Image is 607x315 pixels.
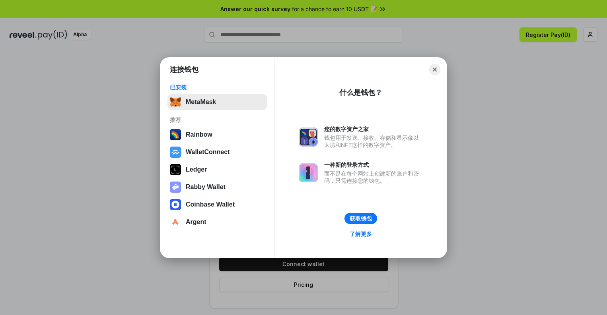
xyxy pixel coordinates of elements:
button: Rabby Wallet [167,179,267,195]
h1: 连接钱包 [170,65,198,74]
div: 而不是在每个网站上创建新的账户和密码，只需连接您的钱包。 [324,170,423,184]
img: svg+xml,%3Csvg%20width%3D%2228%22%20height%3D%2228%22%20viewBox%3D%220%200%2028%2028%22%20fill%3D... [170,147,181,158]
button: Coinbase Wallet [167,197,267,213]
img: svg+xml,%3Csvg%20xmlns%3D%22http%3A%2F%2Fwww.w3.org%2F2000%2Fsvg%22%20fill%3D%22none%22%20viewBox... [299,128,318,147]
button: MetaMask [167,94,267,110]
div: Rabby Wallet [186,184,226,191]
div: 获取钱包 [350,215,372,222]
img: svg+xml,%3Csvg%20fill%3D%22none%22%20height%3D%2233%22%20viewBox%3D%220%200%2035%2033%22%20width%... [170,97,181,108]
div: 了解更多 [350,230,372,238]
a: 了解更多 [345,229,377,239]
div: 推荐 [170,116,265,124]
button: Argent [167,214,267,230]
div: 已安装 [170,84,265,91]
img: svg+xml,%3Csvg%20xmlns%3D%22http%3A%2F%2Fwww.w3.org%2F2000%2Fsvg%22%20width%3D%2228%22%20height%3... [170,164,181,175]
div: Argent [186,218,206,226]
button: Rainbow [167,127,267,143]
img: svg+xml,%3Csvg%20xmlns%3D%22http%3A%2F%2Fwww.w3.org%2F2000%2Fsvg%22%20fill%3D%22none%22%20viewBox... [299,163,318,182]
div: 一种新的登录方式 [324,161,423,168]
div: 钱包用于发送、接收、存储和显示像以太坊和NFT这样的数字资产。 [324,134,423,149]
img: svg+xml,%3Csvg%20width%3D%22120%22%20height%3D%22120%22%20viewBox%3D%220%200%20120%20120%22%20fil... [170,129,181,140]
div: 什么是钱包？ [339,88,382,97]
div: Ledger [186,166,207,173]
button: 获取钱包 [344,213,377,224]
img: svg+xml,%3Csvg%20xmlns%3D%22http%3A%2F%2Fwww.w3.org%2F2000%2Fsvg%22%20fill%3D%22none%22%20viewBox... [170,182,181,193]
img: svg+xml,%3Csvg%20width%3D%2228%22%20height%3D%2228%22%20viewBox%3D%220%200%2028%2028%22%20fill%3D... [170,216,181,228]
button: Close [429,64,440,75]
button: WalletConnect [167,144,267,160]
div: MetaMask [186,99,216,106]
div: 您的数字资产之家 [324,126,423,133]
div: WalletConnect [186,149,230,156]
button: Ledger [167,162,267,178]
div: Coinbase Wallet [186,201,235,208]
div: Rainbow [186,131,212,138]
img: svg+xml,%3Csvg%20width%3D%2228%22%20height%3D%2228%22%20viewBox%3D%220%200%2028%2028%22%20fill%3D... [170,199,181,210]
